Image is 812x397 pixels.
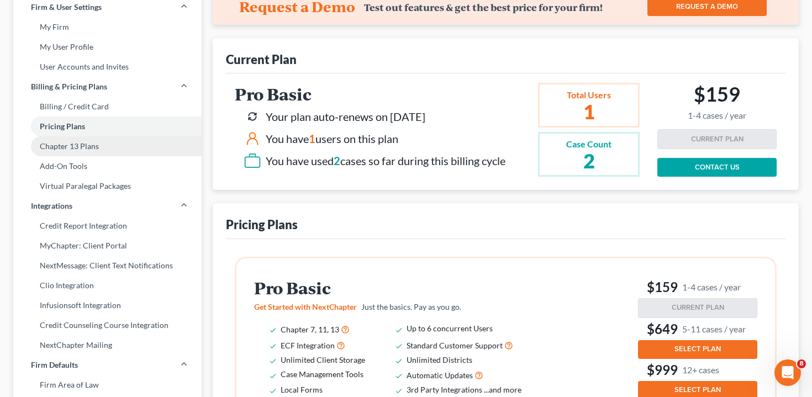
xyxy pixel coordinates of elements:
span: ECF Integration [281,341,335,350]
a: Billing & Pricing Plans [13,77,202,97]
span: Get Started with NextChapter [254,302,357,311]
div: Pricing Plans [226,216,298,232]
span: Chapter 7, 11, 13 [281,325,339,334]
div: Your plan auto-renews on [DATE] [266,109,425,125]
span: Billing & Pricing Plans [31,81,107,92]
a: CONTACT US [657,158,777,177]
h2: $159 [688,82,746,120]
div: Current Plan [226,51,297,67]
span: Local Forms [281,385,323,394]
a: Firm Defaults [13,355,202,375]
h3: $159 [638,278,757,296]
span: Up to 6 concurrent Users [407,324,493,333]
span: Case Management Tools [281,369,363,379]
span: SELECT PLAN [674,345,721,353]
div: You have users on this plan [266,131,398,147]
span: CURRENT PLAN [672,303,724,312]
span: ...and more [484,385,521,394]
span: 2 [334,154,340,167]
h2: Pro Basic [235,85,505,103]
div: Total Users [566,89,611,102]
span: Just the basics. Pay as you go. [361,302,461,311]
a: Firm Area of Law [13,375,202,395]
a: My Firm [13,17,202,37]
h2: Pro Basic [254,279,537,297]
button: SELECT PLAN [638,340,757,359]
span: Integrations [31,200,72,211]
a: Chapter 13 Plans [13,136,202,156]
a: Credit Report Integration [13,216,202,236]
a: Billing / Credit Card [13,97,202,117]
h2: 1 [566,102,611,121]
span: Automatic Updates [407,370,473,380]
a: My User Profile [13,37,202,57]
div: You have used cases so far during this billing cycle [266,153,505,169]
span: Firm & User Settings [31,2,102,13]
span: Standard Customer Support [407,341,503,350]
small: 12+ cases [682,364,719,375]
a: Virtual Paralegal Packages [13,176,202,196]
a: Clio Integration [13,276,202,295]
small: 1-4 cases / year [682,281,741,293]
div: Case Count [566,138,611,151]
iframe: Intercom live chat [774,359,801,386]
span: Firm Defaults [31,359,78,370]
button: CURRENT PLAN [638,298,757,318]
small: 5-11 cases / year [682,323,746,335]
span: Unlimited Client Storage [281,355,365,364]
span: 3rd Party Integrations [407,385,482,394]
a: Integrations [13,196,202,216]
h2: 2 [566,151,611,171]
h3: $649 [638,320,757,338]
button: CURRENT PLAN [657,129,777,149]
span: 1 [309,132,315,145]
a: Infusionsoft Integration [13,295,202,315]
a: Add-On Tools [13,156,202,176]
a: NextChapter Mailing [13,335,202,355]
span: 8 [797,359,806,368]
a: NextMessage: Client Text Notifications [13,256,202,276]
a: Credit Counseling Course Integration [13,315,202,335]
span: SELECT PLAN [674,385,721,394]
span: Unlimited Districts [407,355,472,364]
small: 1-4 cases / year [688,110,746,121]
a: Pricing Plans [13,117,202,136]
a: User Accounts and Invites [13,57,202,77]
div: Test out features & get the best price for your firm! [364,2,603,13]
a: MyChapter: Client Portal [13,236,202,256]
h3: $999 [638,361,757,379]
